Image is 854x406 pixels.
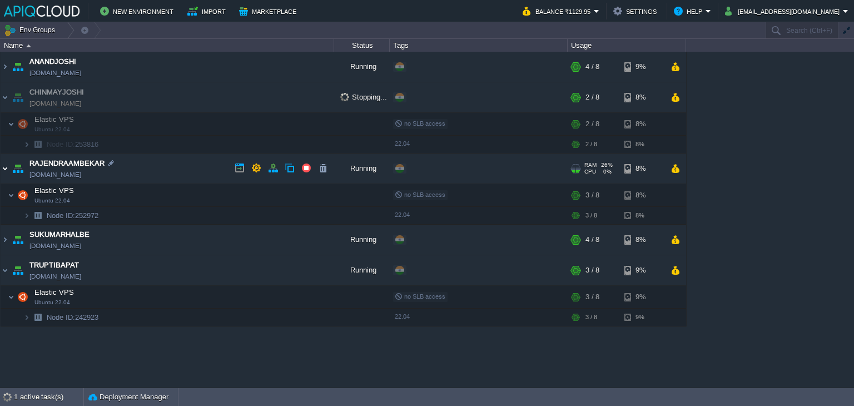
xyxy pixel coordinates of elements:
[23,136,30,153] img: AMDAwAAAACH5BAEAAAAALAAAAAABAAEAAAICRAEAOw==
[1,39,334,52] div: Name
[4,22,59,38] button: Env Groups
[334,154,390,184] div: Running
[585,207,597,224] div: 3 / 8
[8,286,14,308] img: AMDAwAAAACH5BAEAAAAALAAAAAABAAEAAAICRAEAOw==
[14,388,83,406] div: 1 active task(s)
[585,82,599,112] div: 2 / 8
[239,4,300,18] button: Marketplace
[390,39,567,52] div: Tags
[568,39,686,52] div: Usage
[47,140,75,148] span: Node ID:
[46,313,100,322] span: 242923
[30,136,46,153] img: AMDAwAAAACH5BAEAAAAALAAAAAABAAEAAAICRAEAOw==
[29,260,79,271] span: TRUPTIBAPAT
[15,184,31,206] img: AMDAwAAAACH5BAEAAAAALAAAAAABAAEAAAICRAEAOw==
[33,115,76,123] a: Elastic VPSUbuntu 22.04
[1,82,9,112] img: AMDAwAAAACH5BAEAAAAALAAAAAABAAEAAAICRAEAOw==
[88,392,168,403] button: Deployment Manager
[395,313,410,320] span: 22.04
[29,158,105,169] a: RAJENDRAAMBEKAR
[46,140,100,149] a: Node ID:253816
[15,113,31,135] img: AMDAwAAAACH5BAEAAAAALAAAAAABAAEAAAICRAEAOw==
[585,286,599,308] div: 3 / 8
[29,87,84,98] a: CHINMAYJOSHI
[26,44,31,47] img: AMDAwAAAACH5BAEAAAAALAAAAAABAAEAAAICRAEAOw==
[340,93,387,101] span: Stopping...
[395,293,445,300] span: no SLB access
[1,255,9,285] img: AMDAwAAAACH5BAEAAAAALAAAAAABAAEAAAICRAEAOw==
[584,169,596,175] span: CPU
[34,197,70,204] span: Ubuntu 22.04
[23,207,30,224] img: AMDAwAAAACH5BAEAAAAALAAAAAABAAEAAAICRAEAOw==
[46,211,100,220] a: Node ID:252972
[29,240,81,251] a: [DOMAIN_NAME]
[10,82,26,112] img: AMDAwAAAACH5BAEAAAAALAAAAAABAAEAAAICRAEAOw==
[585,136,597,153] div: 2 / 8
[624,309,661,326] div: 9%
[10,255,26,285] img: AMDAwAAAACH5BAEAAAAALAAAAAABAAEAAAICRAEAOw==
[47,211,75,220] span: Node ID:
[624,136,661,153] div: 8%
[395,140,410,147] span: 22.04
[624,286,661,308] div: 9%
[584,162,597,169] span: RAM
[624,113,661,135] div: 8%
[33,115,76,124] span: Elastic VPS
[335,39,389,52] div: Status
[585,113,599,135] div: 2 / 8
[187,4,229,18] button: Import
[624,207,661,224] div: 8%
[30,309,46,326] img: AMDAwAAAACH5BAEAAAAALAAAAAABAAEAAAICRAEAOw==
[523,4,594,18] button: Balance ₹1129.95
[624,82,661,112] div: 8%
[33,186,76,195] span: Elastic VPS
[725,4,843,18] button: [EMAIL_ADDRESS][DOMAIN_NAME]
[29,98,81,109] a: [DOMAIN_NAME]
[33,186,76,195] a: Elastic VPSUbuntu 22.04
[29,56,76,67] a: ANANDJOSHI
[29,229,90,240] span: SUKUMARHALBE
[1,52,9,82] img: AMDAwAAAACH5BAEAAAAALAAAAAABAAEAAAICRAEAOw==
[8,113,14,135] img: AMDAwAAAACH5BAEAAAAALAAAAAABAAEAAAICRAEAOw==
[395,211,410,218] span: 22.04
[34,299,70,306] span: Ubuntu 22.04
[613,4,660,18] button: Settings
[33,288,76,296] a: Elastic VPSUbuntu 22.04
[334,52,390,82] div: Running
[100,4,177,18] button: New Environment
[34,126,70,133] span: Ubuntu 22.04
[29,169,81,180] a: [DOMAIN_NAME]
[29,67,81,78] a: [DOMAIN_NAME]
[46,313,100,322] a: Node ID:242923
[10,52,26,82] img: AMDAwAAAACH5BAEAAAAALAAAAAABAAEAAAICRAEAOw==
[600,169,612,175] span: 0%
[33,288,76,297] span: Elastic VPS
[15,286,31,308] img: AMDAwAAAACH5BAEAAAAALAAAAAABAAEAAAICRAEAOw==
[46,211,100,220] span: 252972
[29,271,81,282] a: [DOMAIN_NAME]
[674,4,706,18] button: Help
[334,255,390,285] div: Running
[624,225,661,255] div: 8%
[395,120,445,127] span: no SLB access
[585,225,599,255] div: 4 / 8
[4,6,80,17] img: APIQCloud
[1,154,9,184] img: AMDAwAAAACH5BAEAAAAALAAAAAABAAEAAAICRAEAOw==
[624,255,661,285] div: 9%
[624,184,661,206] div: 8%
[8,184,14,206] img: AMDAwAAAACH5BAEAAAAALAAAAAABAAEAAAICRAEAOw==
[395,191,445,198] span: no SLB access
[585,52,599,82] div: 4 / 8
[23,309,30,326] img: AMDAwAAAACH5BAEAAAAALAAAAAABAAEAAAICRAEAOw==
[10,154,26,184] img: AMDAwAAAACH5BAEAAAAALAAAAAABAAEAAAICRAEAOw==
[1,225,9,255] img: AMDAwAAAACH5BAEAAAAALAAAAAABAAEAAAICRAEAOw==
[334,225,390,255] div: Running
[585,184,599,206] div: 3 / 8
[624,154,661,184] div: 8%
[624,52,661,82] div: 9%
[46,140,100,149] span: 253816
[585,309,597,326] div: 3 / 8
